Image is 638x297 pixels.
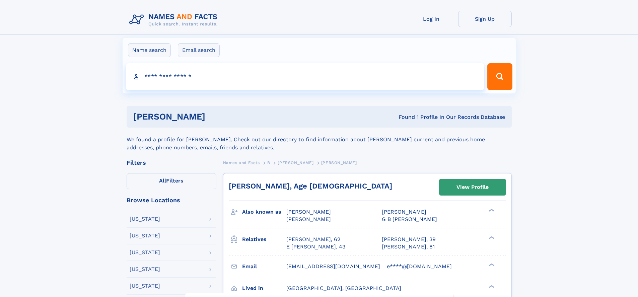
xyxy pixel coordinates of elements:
[458,11,512,27] a: Sign Up
[127,173,216,189] label: Filters
[382,243,435,250] a: [PERSON_NAME], 81
[487,263,495,267] div: ❯
[382,209,426,215] span: [PERSON_NAME]
[127,128,512,152] div: We found a profile for [PERSON_NAME]. Check out our directory to find information about [PERSON_N...
[286,243,345,250] a: E [PERSON_NAME], 43
[128,43,171,57] label: Name search
[130,216,160,222] div: [US_STATE]
[242,261,286,272] h3: Email
[321,160,357,165] span: [PERSON_NAME]
[127,160,216,166] div: Filters
[242,206,286,218] h3: Also known as
[229,182,392,190] a: [PERSON_NAME], Age [DEMOGRAPHIC_DATA]
[159,177,166,184] span: All
[286,285,401,291] span: [GEOGRAPHIC_DATA], [GEOGRAPHIC_DATA]
[130,267,160,272] div: [US_STATE]
[242,234,286,245] h3: Relatives
[127,11,223,29] img: Logo Names and Facts
[130,233,160,238] div: [US_STATE]
[405,11,458,27] a: Log In
[286,209,331,215] span: [PERSON_NAME]
[178,43,220,57] label: Email search
[278,158,313,167] a: [PERSON_NAME]
[382,216,437,222] span: G B [PERSON_NAME]
[133,113,302,121] h1: [PERSON_NAME]
[286,263,380,270] span: [EMAIL_ADDRESS][DOMAIN_NAME]
[267,158,270,167] a: B
[267,160,270,165] span: B
[487,208,495,213] div: ❯
[223,158,260,167] a: Names and Facts
[130,283,160,289] div: [US_STATE]
[286,236,340,243] a: [PERSON_NAME], 62
[302,114,505,121] div: Found 1 Profile In Our Records Database
[487,235,495,240] div: ❯
[456,179,489,195] div: View Profile
[130,250,160,255] div: [US_STATE]
[286,216,331,222] span: [PERSON_NAME]
[487,284,495,289] div: ❯
[278,160,313,165] span: [PERSON_NAME]
[242,283,286,294] h3: Lived in
[487,63,512,90] button: Search Button
[439,179,506,195] a: View Profile
[382,236,436,243] a: [PERSON_NAME], 39
[127,197,216,203] div: Browse Locations
[126,63,485,90] input: search input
